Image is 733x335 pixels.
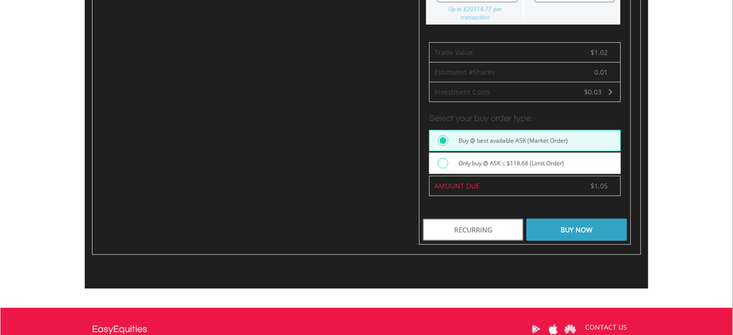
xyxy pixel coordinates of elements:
span: Investment Costs [434,87,490,96]
span: Estimated #Shares [434,67,495,77]
label: Buy @ best available ASK (Market Order) [453,135,568,146]
span: AMOUNT DUE [434,181,480,190]
h3: Select your buy order type: [429,112,621,125]
span: 0.01 [594,67,608,77]
span: $1.05 [590,181,608,190]
div: Recurring [423,219,524,241]
span: $0.03 [584,87,602,96]
div: Up to $20519.77 per transaction [427,2,518,24]
span: Trade Value [434,48,473,57]
span: $1.02 [590,48,608,57]
label: Only buy @ ASK ≤ $118.68 (Limit Order) [453,158,564,169]
div: Buy Now [526,219,627,241]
